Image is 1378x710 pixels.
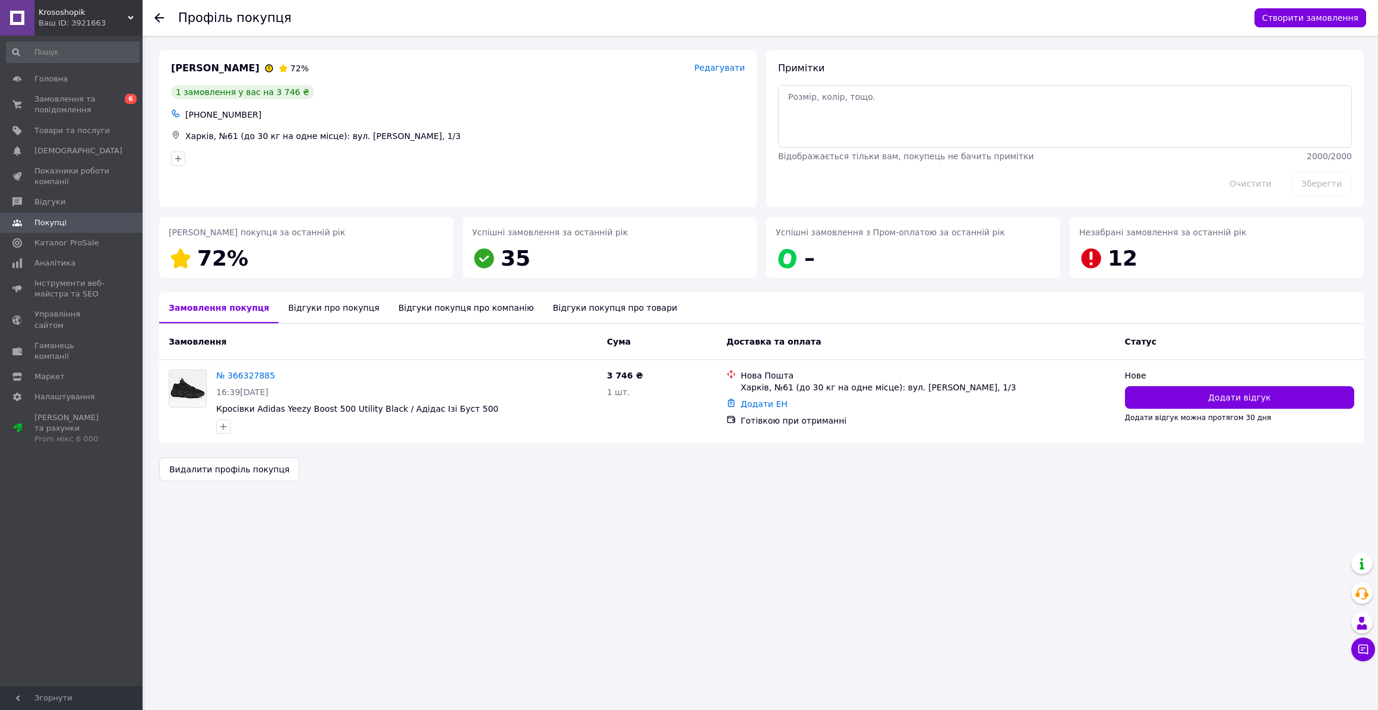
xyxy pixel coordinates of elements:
div: Відгуки покупця про компанію [389,292,543,323]
div: Нова Пошта [741,370,1115,381]
span: Додати відгук [1208,392,1270,403]
span: Аналітика [34,258,75,269]
span: Гаманець компанії [34,340,110,362]
span: Покупці [34,217,67,228]
span: Каталог ProSale [34,238,99,248]
a: Фото товару [169,370,207,408]
span: Замовлення та повідомлення [34,94,110,115]
div: Відгуки про покупця [279,292,388,323]
div: Повернутися назад [154,12,164,24]
span: Показники роботи компанії [34,166,110,187]
div: Харків, №61 (до 30 кг на одне місце): вул. [PERSON_NAME], 1/3 [741,381,1115,393]
span: 1 шт. [607,387,630,397]
span: Відображається тільки вам, покупець не бачить примітки [778,152,1034,161]
span: 72% [290,64,309,73]
div: 1 замовлення у вас на 3 746 ₴ [171,85,314,99]
a: № 366327885 [216,371,275,380]
span: 72% [197,246,248,270]
div: Харків, №61 (до 30 кг на одне місце): вул. [PERSON_NAME], 1/3 [183,128,747,144]
span: – [804,246,815,270]
span: 6 [125,94,137,104]
span: [PERSON_NAME] покупця за останній рік [169,228,345,237]
img: Фото товару [169,370,206,407]
span: 35 [501,246,530,270]
button: Створити замовлення [1254,8,1366,27]
div: Відгуки покупця про товари [543,292,687,323]
span: Інструменти веб-майстра та SEO [34,278,110,299]
span: Krososhopik [39,7,128,18]
span: 3 746 ₴ [607,371,643,380]
a: Кросівки Adidas Yeezy Boost 500 Utility Black / Адідас Ізі Буст 500 [216,404,498,414]
button: Чат з покупцем [1351,638,1375,661]
span: Додати відгук можна протягом 30 дня [1125,414,1271,422]
span: Відгуки [34,197,65,207]
span: Статус [1125,337,1156,346]
button: Видалити профіль покупця [159,457,299,481]
span: Редагувати [694,63,745,72]
span: Маркет [34,371,65,382]
div: [PHONE_NUMBER] [183,106,747,123]
span: Товари та послуги [34,125,110,136]
span: [PERSON_NAME] [171,62,260,75]
span: [DEMOGRAPHIC_DATA] [34,146,122,156]
h1: Профіль покупця [178,11,292,25]
a: Додати ЕН [741,399,788,409]
span: Замовлення [169,337,226,346]
div: Нове [1125,370,1354,381]
div: Готівкою при отриманні [741,415,1115,427]
span: Примітки [778,62,824,74]
div: Замовлення покупця [159,292,279,323]
span: 12 [1108,246,1137,270]
span: Доставка та оплата [726,337,821,346]
span: Управління сайтом [34,309,110,330]
span: 16:39[DATE] [216,387,268,397]
span: Головна [34,74,68,84]
button: Додати відгук [1125,386,1354,409]
span: Налаштування [34,392,95,402]
div: Ваш ID: 3921663 [39,18,143,29]
span: Незабрані замовлення за останній рік [1079,228,1246,237]
span: 2000 / 2000 [1307,152,1352,161]
span: Успішні замовлення за останній рік [472,228,628,237]
input: Пошук [6,42,140,63]
span: Cума [607,337,631,346]
div: Prom мікс 6 000 [34,434,110,444]
span: [PERSON_NAME] та рахунки [34,412,110,445]
span: Успішні замовлення з Пром-оплатою за останній рік [776,228,1005,237]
